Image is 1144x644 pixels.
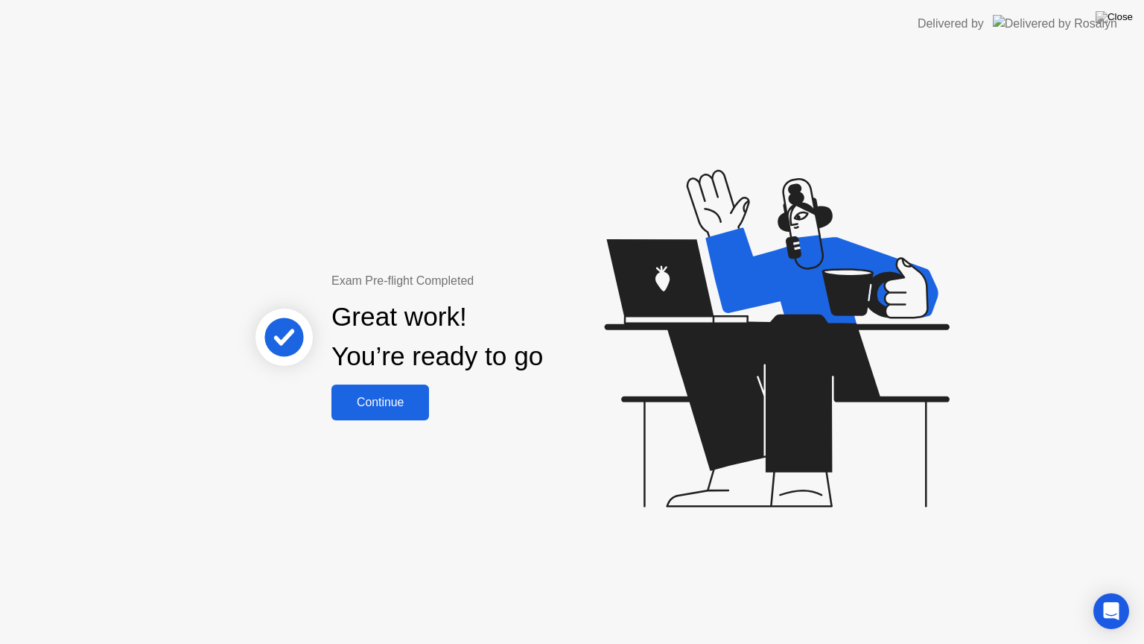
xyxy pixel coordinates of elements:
[331,297,543,376] div: Great work! You’re ready to go
[331,385,429,420] button: Continue
[918,15,984,33] div: Delivered by
[1096,11,1133,23] img: Close
[331,272,639,290] div: Exam Pre-flight Completed
[1093,593,1129,629] div: Open Intercom Messenger
[993,15,1117,32] img: Delivered by Rosalyn
[336,396,425,409] div: Continue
